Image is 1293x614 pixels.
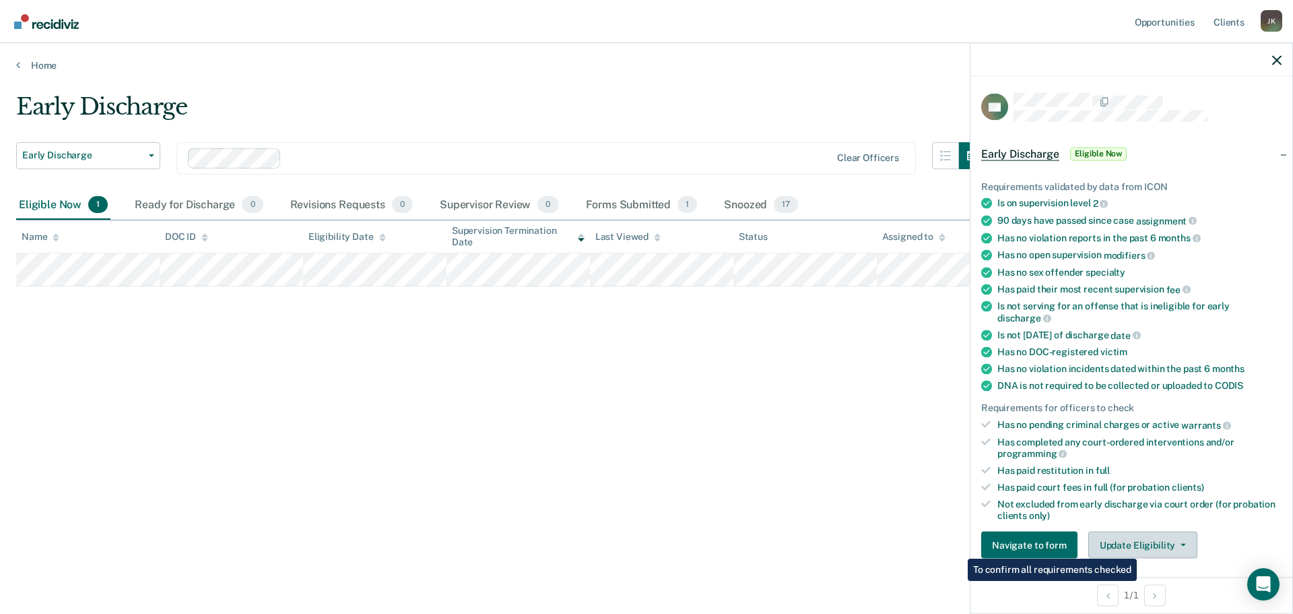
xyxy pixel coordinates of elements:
span: victim [1100,346,1127,357]
div: Clear officers [837,152,899,164]
span: discharge [997,312,1051,323]
span: Early Discharge [22,150,143,161]
div: Name [22,231,59,243]
span: 2 [1093,198,1108,209]
span: months [1158,233,1201,243]
div: 1 / 1 [970,577,1292,613]
div: Is not [DATE] of discharge [997,329,1282,341]
div: Has no violation incidents dated within the past 6 [997,363,1282,375]
span: programming [997,448,1067,459]
div: Has completed any court-ordered interventions and/or [997,436,1282,459]
div: J K [1261,10,1282,32]
div: Requirements validated by data from ICON [981,181,1282,192]
a: Navigate to form link [981,532,1083,559]
div: DOC ID [165,231,208,243]
span: date [1110,330,1140,340]
div: Has no violation reports in the past 6 [997,232,1282,244]
div: Is not serving for an offense that is ineligible for early [997,301,1282,324]
div: Eligibility Date [308,231,386,243]
span: 0 [242,196,263,214]
div: Has no pending criminal charges or active [997,419,1282,431]
span: only) [1029,510,1050,520]
span: Eligible Now [1070,147,1127,160]
span: Early Discharge [981,147,1059,160]
span: fee [1166,284,1191,295]
span: full [1096,465,1110,476]
div: Revisions Requests [288,191,416,220]
span: warrants [1181,419,1231,430]
span: modifiers [1104,249,1156,260]
div: Not excluded from early discharge via court order (for probation clients [997,498,1282,521]
button: Next Opportunity [1144,584,1166,606]
div: Open Intercom Messenger [1247,568,1280,601]
div: DNA is not required to be collected or uploaded to [997,380,1282,392]
div: Has no open supervision [997,249,1282,262]
div: 90 days have passed since case [997,214,1282,226]
span: 0 [392,196,413,214]
div: Supervisor Review [437,191,562,220]
div: Is on supervision level [997,197,1282,210]
button: Update Eligibility [1088,532,1197,559]
div: Has paid restitution in [997,465,1282,477]
div: Has paid court fees in full (for probation [997,481,1282,493]
img: Recidiviz [14,14,79,29]
div: Last Viewed [595,231,661,243]
span: 17 [774,196,798,214]
div: Early DischargeEligible Now [970,132,1292,175]
div: Early Discharge [16,93,986,131]
button: Previous Opportunity [1097,584,1119,606]
div: Ready for Discharge [132,191,265,220]
div: Eligible Now [16,191,110,220]
a: Home [16,59,1277,71]
span: CODIS [1215,380,1243,391]
div: Requirements for officers to check [981,402,1282,414]
div: Has no DOC-registered [997,346,1282,358]
span: 1 [88,196,108,214]
div: Assigned to [882,231,946,243]
div: Status [739,231,768,243]
span: 0 [537,196,558,214]
button: Navigate to form [981,532,1077,559]
div: Supervision Termination Date [452,225,585,248]
button: Profile dropdown button [1261,10,1282,32]
div: Snoozed [721,191,801,220]
div: Has paid their most recent supervision [997,283,1282,295]
span: 1 [677,196,697,214]
span: months [1212,363,1245,374]
span: assignment [1136,215,1197,226]
div: Forms Submitted [583,191,700,220]
span: specialty [1086,266,1125,277]
div: Has no sex offender [997,266,1282,278]
span: clients) [1172,481,1204,492]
